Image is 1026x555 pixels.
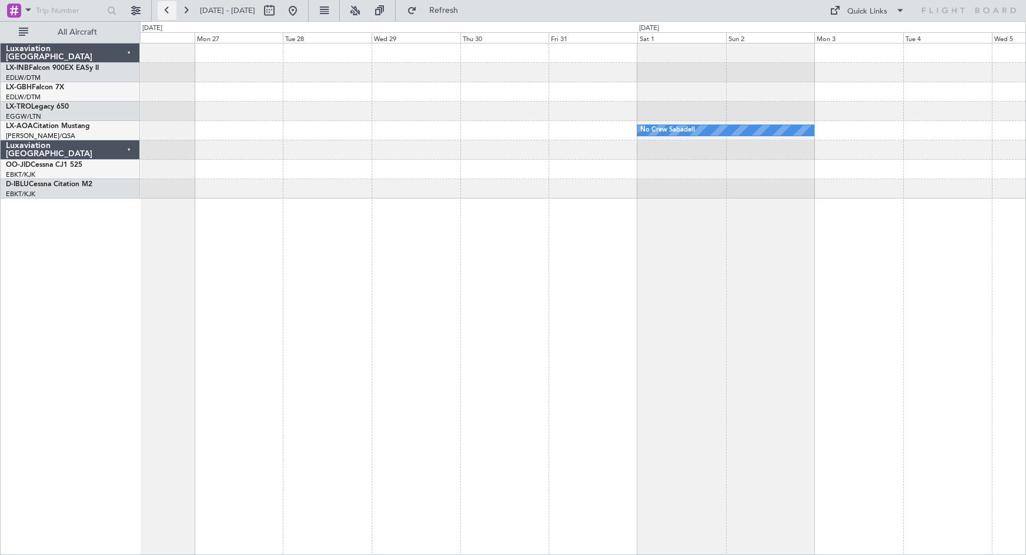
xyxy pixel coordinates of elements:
[460,32,549,43] div: Thu 30
[6,103,31,110] span: LX-TRO
[6,190,35,199] a: EBKT/KJK
[13,23,128,42] button: All Aircraft
[6,162,82,169] a: OO-JIDCessna CJ1 525
[6,181,29,188] span: D-IBLU
[402,1,472,20] button: Refresh
[6,123,90,130] a: LX-AOACitation Mustang
[549,32,637,43] div: Fri 31
[6,181,92,188] a: D-IBLUCessna Citation M2
[200,5,255,16] span: [DATE] - [DATE]
[6,65,99,72] a: LX-INBFalcon 900EX EASy II
[6,132,75,140] a: [PERSON_NAME]/QSA
[637,32,726,43] div: Sat 1
[142,23,162,33] div: [DATE]
[6,84,64,91] a: LX-GBHFalcon 7X
[6,170,35,179] a: EBKT/KJK
[6,84,32,91] span: LX-GBH
[195,32,283,43] div: Mon 27
[6,123,33,130] span: LX-AOA
[283,32,372,43] div: Tue 28
[903,32,992,43] div: Tue 4
[36,2,103,19] input: Trip Number
[639,23,659,33] div: [DATE]
[6,103,69,110] a: LX-TROLegacy 650
[419,6,469,15] span: Refresh
[847,6,887,18] div: Quick Links
[640,122,695,139] div: No Crew Sabadell
[6,65,29,72] span: LX-INB
[6,112,41,121] a: EGGW/LTN
[824,1,911,20] button: Quick Links
[106,32,195,43] div: Sun 26
[814,32,903,43] div: Mon 3
[6,93,41,102] a: EDLW/DTM
[6,73,41,82] a: EDLW/DTM
[6,162,31,169] span: OO-JID
[372,32,460,43] div: Wed 29
[31,28,124,36] span: All Aircraft
[726,32,815,43] div: Sun 2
